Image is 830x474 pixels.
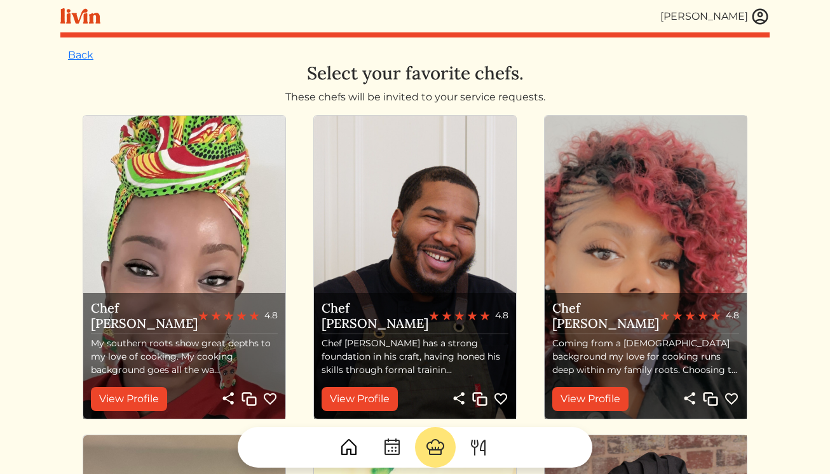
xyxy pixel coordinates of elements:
span: 4.8 [264,309,278,322]
img: Chef Brandon [314,116,516,419]
img: House-9bf13187bcbb5817f509fe5e7408150f90897510c4275e13d0d5fca38e0b5951.svg [339,437,359,457]
span: 4.8 [495,309,508,322]
h3: Select your favorite chefs. [68,63,762,85]
img: red_star-5cc96fd108c5e382175c3007810bf15d673b234409b64feca3859e161d9d1ec7.svg [224,311,234,321]
img: CalendarDots-5bcf9d9080389f2a281d69619e1c85352834be518fbc73d9501aef674afc0d57.svg [382,437,402,457]
img: Copy link to profile [703,391,718,407]
img: red_star-5cc96fd108c5e382175c3007810bf15d673b234409b64feca3859e161d9d1ec7.svg [249,311,259,321]
p: Chef [PERSON_NAME] has a strong foundation in his craft, having honed his skills through formal t... [322,337,508,377]
img: ForkKnife-55491504ffdb50bab0c1e09e7649658475375261d09fd45db06cec23bce548bf.svg [468,437,489,457]
img: red_star-5cc96fd108c5e382175c3007810bf15d673b234409b64feca3859e161d9d1ec7.svg [429,311,439,321]
img: red_star-5cc96fd108c5e382175c3007810bf15d673b234409b64feca3859e161d9d1ec7.svg [454,311,465,321]
h5: Chef [PERSON_NAME] [91,301,198,331]
img: red_star-5cc96fd108c5e382175c3007810bf15d673b234409b64feca3859e161d9d1ec7.svg [236,311,247,321]
img: user_account-e6e16d2ec92f44fc35f99ef0dc9cddf60790bfa021a6ecb1c896eb5d2907b31c.svg [751,7,770,26]
img: heart_no_fill_cream-bf0f9dd4bfc53cc2de9d895c6d18ce3ca016fc068aa4cca38b9920501db45bb9.svg [493,391,508,407]
img: red_star-5cc96fd108c5e382175c3007810bf15d673b234409b64feca3859e161d9d1ec7.svg [698,311,708,321]
img: Copy link to profile [472,391,487,407]
img: livin-logo-a0d97d1a881af30f6274990eb6222085a2533c92bbd1e4f22c21b4f0d0e3210c.svg [60,8,100,24]
img: red_star-5cc96fd108c5e382175c3007810bf15d673b234409b64feca3859e161d9d1ec7.svg [442,311,452,321]
h5: Chef [PERSON_NAME] [552,301,660,331]
p: Coming from a [DEMOGRAPHIC_DATA] background my love for cooking runs deep within my family roots.... [552,337,739,377]
img: red_star-5cc96fd108c5e382175c3007810bf15d673b234409b64feca3859e161d9d1ec7.svg [198,311,208,321]
img: red_star-5cc96fd108c5e382175c3007810bf15d673b234409b64feca3859e161d9d1ec7.svg [467,311,477,321]
h5: Chef [PERSON_NAME] [322,301,429,331]
img: red_star-5cc96fd108c5e382175c3007810bf15d673b234409b64feca3859e161d9d1ec7.svg [711,311,721,321]
img: heart_no_fill_cream-bf0f9dd4bfc53cc2de9d895c6d18ce3ca016fc068aa4cca38b9920501db45bb9.svg [724,391,739,407]
img: red_star-5cc96fd108c5e382175c3007810bf15d673b234409b64feca3859e161d9d1ec7.svg [672,311,683,321]
p: My southern roots show great depths to my love of cooking. My cooking background goes all the wa... [91,337,278,377]
img: red_star-5cc96fd108c5e382175c3007810bf15d673b234409b64feca3859e161d9d1ec7.svg [660,311,670,321]
div: These chefs will be invited to your service requests. [68,90,762,105]
img: Chef Katiana [545,116,747,419]
a: View Profile [552,387,629,411]
img: heart_no_fill_cream-bf0f9dd4bfc53cc2de9d895c6d18ce3ca016fc068aa4cca38b9920501db45bb9.svg [262,391,278,407]
img: share-light-8df865c3ed655fe057401550c46c3e2ced4b90b5ae989a53fdbb116f906c45e5.svg [682,391,697,406]
img: red_star-5cc96fd108c5e382175c3007810bf15d673b234409b64feca3859e161d9d1ec7.svg [211,311,221,321]
img: share-light-8df865c3ed655fe057401550c46c3e2ced4b90b5ae989a53fdbb116f906c45e5.svg [451,391,466,406]
a: View Profile [322,387,398,411]
img: red_star-5cc96fd108c5e382175c3007810bf15d673b234409b64feca3859e161d9d1ec7.svg [685,311,695,321]
img: Copy link to profile [242,391,257,407]
div: [PERSON_NAME] [660,9,748,24]
a: Back [68,49,93,61]
img: Chef JeVondah [83,116,285,419]
img: ChefHat-a374fb509e4f37eb0702ca99f5f64f3b6956810f32a249b33092029f8484b388.svg [425,437,446,457]
img: red_star-5cc96fd108c5e382175c3007810bf15d673b234409b64feca3859e161d9d1ec7.svg [480,311,490,321]
img: share-light-8df865c3ed655fe057401550c46c3e2ced4b90b5ae989a53fdbb116f906c45e5.svg [221,391,236,406]
a: View Profile [91,387,167,411]
span: 4.8 [726,309,739,322]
